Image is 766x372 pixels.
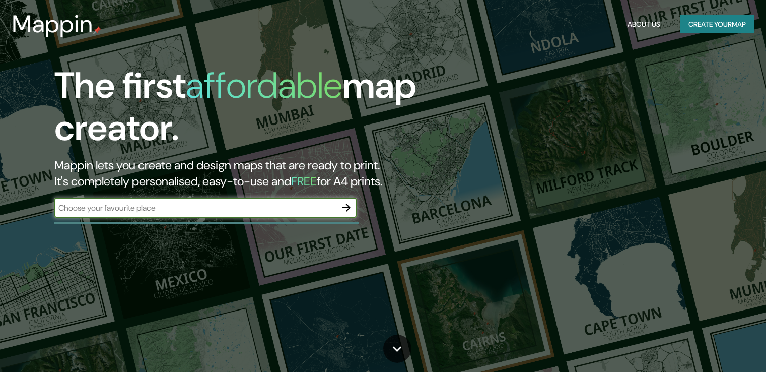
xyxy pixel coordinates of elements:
button: Create yourmap [680,15,754,34]
img: mappin-pin [93,26,101,34]
h5: FREE [291,173,317,189]
h1: The first map creator. [54,65,438,157]
h2: Mappin lets you create and design maps that are ready to print. It's completely personalised, eas... [54,157,438,190]
button: About Us [623,15,664,34]
h3: Mappin [12,10,93,38]
input: Choose your favourite place [54,202,336,214]
h1: affordable [186,62,342,109]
